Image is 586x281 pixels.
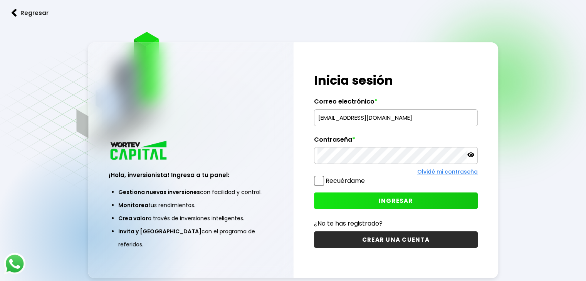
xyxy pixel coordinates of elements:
img: flecha izquierda [12,9,17,17]
span: Monitorea [118,201,148,209]
img: logos_whatsapp-icon.242b2217.svg [4,253,25,274]
span: INGRESAR [379,197,413,205]
li: tus rendimientos. [118,199,263,212]
label: Correo electrónico [314,98,478,109]
h3: ¡Hola, inversionista! Ingresa a tu panel: [109,171,272,179]
button: CREAR UNA CUENTA [314,231,478,248]
li: a través de inversiones inteligentes. [118,212,263,225]
input: hola@wortev.capital [317,110,474,126]
span: Gestiona nuevas inversiones [118,188,200,196]
label: Contraseña [314,136,478,147]
a: Olvidé mi contraseña [417,168,478,176]
p: ¿No te has registrado? [314,219,478,228]
span: Crea valor [118,214,148,222]
img: logo_wortev_capital [109,140,170,162]
button: INGRESAR [314,192,478,209]
label: Recuérdame [326,176,365,185]
span: Invita y [GEOGRAPHIC_DATA] [118,227,201,235]
li: con el programa de referidos. [118,225,263,251]
li: con facilidad y control. [118,186,263,199]
h1: Inicia sesión [314,71,478,90]
a: ¿No te has registrado?CREAR UNA CUENTA [314,219,478,248]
